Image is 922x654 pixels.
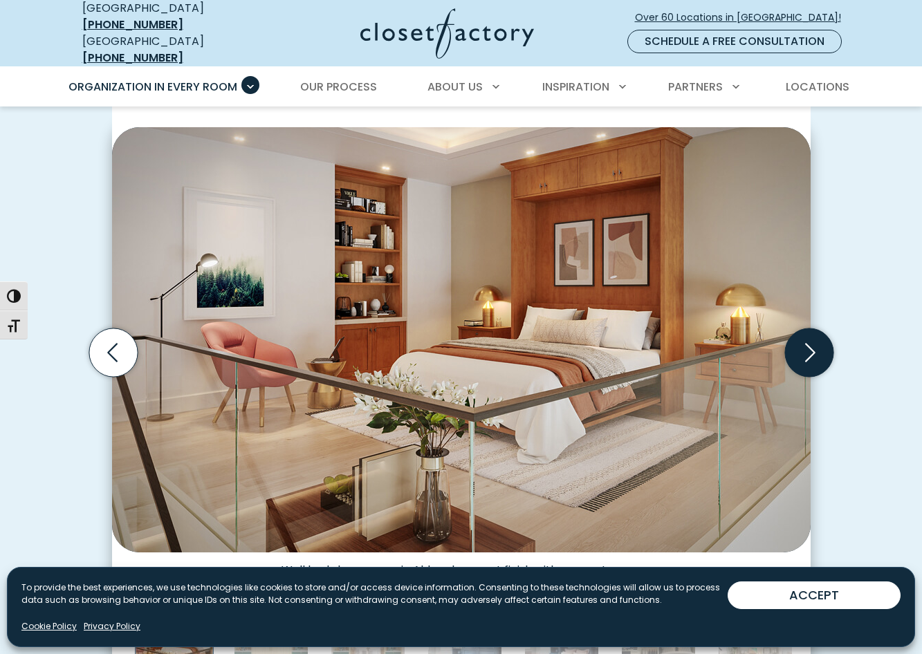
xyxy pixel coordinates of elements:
[84,323,143,382] button: Previous slide
[112,552,811,577] figcaption: Wall bed shown open in Alder clear coat finish with upper storage.
[427,79,483,95] span: About Us
[360,8,534,59] img: Closet Factory Logo
[668,79,723,95] span: Partners
[21,581,728,606] p: To provide the best experiences, we use technologies like cookies to store and/or access device i...
[82,17,183,32] a: [PHONE_NUMBER]
[21,620,77,633] a: Cookie Policy
[112,127,811,552] img: Wall bed shown open in Alder clear coat finish with upper storage.
[300,79,377,95] span: Our Process
[68,79,237,95] span: Organization in Every Room
[82,50,183,66] a: [PHONE_NUMBER]
[728,581,901,609] button: ACCEPT
[627,30,842,53] a: Schedule a Free Consultation
[635,10,852,25] span: Over 60 Locations in [GEOGRAPHIC_DATA]!
[59,68,864,106] nav: Primary Menu
[542,79,609,95] span: Inspiration
[634,6,853,30] a: Over 60 Locations in [GEOGRAPHIC_DATA]!
[780,323,839,382] button: Next slide
[84,620,140,633] a: Privacy Policy
[82,33,252,66] div: [GEOGRAPHIC_DATA]
[786,79,849,95] span: Locations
